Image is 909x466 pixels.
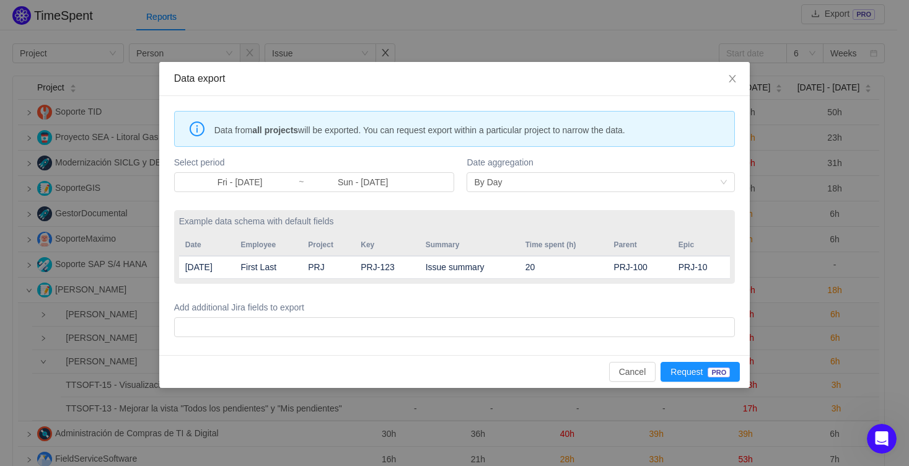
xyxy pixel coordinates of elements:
[727,74,737,84] i: icon: close
[372,5,396,29] button: Collapse window
[715,62,750,97] button: Close
[304,175,421,189] input: End date
[165,338,197,363] span: disappointed reaction
[609,362,656,382] button: Cancel
[15,325,411,339] div: Did this answer your question?
[607,256,672,279] td: PRJ-100
[172,338,190,363] span: 😞
[197,338,229,363] span: neutral face reaction
[179,215,731,228] label: Example data schema with default fields
[672,234,731,256] th: Epic
[302,256,354,279] td: PRJ
[519,256,608,279] td: 20
[214,123,726,137] span: Data from will be exported. You can request export within a particular project to narrow the data.
[661,362,740,382] button: RequestPRO
[252,125,298,135] strong: all projects
[302,234,354,256] th: Project
[235,256,302,279] td: First Last
[720,178,727,187] i: icon: down
[204,338,222,363] span: 😐
[179,256,235,279] td: [DATE]
[235,234,302,256] th: Employee
[8,5,32,29] button: go back
[419,256,519,279] td: Issue summary
[474,173,502,191] div: By Day
[672,256,731,279] td: PRJ-10
[174,301,736,314] label: Add additional Jira fields to export
[867,424,897,454] iframe: Intercom live chat
[182,175,299,189] input: Start date
[229,338,261,363] span: smiley reaction
[607,234,672,256] th: Parent
[190,121,204,136] i: icon: info-circle
[354,234,419,256] th: Key
[164,378,263,388] a: Open in help center
[179,234,235,256] th: Date
[174,156,455,169] label: Select period
[236,338,254,363] span: 😃
[354,256,419,279] td: PRJ-123
[396,5,418,27] div: Close
[419,234,519,256] th: Summary
[519,234,608,256] th: Time spent (h)
[467,156,735,169] label: Date aggregation
[174,72,736,86] div: Data export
